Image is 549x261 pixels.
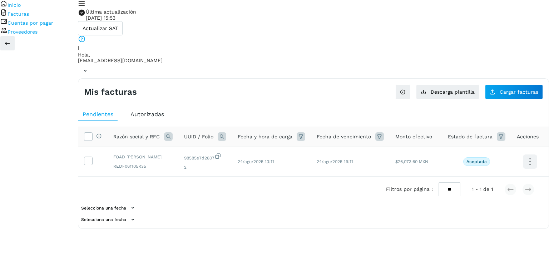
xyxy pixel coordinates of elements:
[86,9,136,15] p: Última actualización
[431,89,475,94] span: Descarga plantilla
[184,153,226,161] span: 98585e7d2807
[78,58,549,64] p: idelarosa@viako.com.mx
[78,214,139,226] button: Selecciona una fecha
[184,164,226,171] span: 2
[8,20,53,26] a: Cuentas por pagar
[78,45,79,51] span: i
[86,15,136,21] p: [DATE] 15:53
[113,154,173,160] span: FOAD [PERSON_NAME]
[317,133,371,141] span: Fecha de vencimiento
[113,163,173,169] span: REDF061105R35
[517,133,539,141] span: Acciones
[8,29,38,35] a: Proveedores
[238,159,274,164] span: 24/ago/2025 13:11
[500,89,538,94] span: Cargar facturas
[485,84,543,99] button: Cargar facturas
[238,133,292,141] span: Fecha y hora de carga
[8,11,29,17] a: Facturas
[8,2,21,8] a: Inicio
[386,186,433,193] span: Filtros por página :
[84,87,137,97] h4: Mis facturas
[83,26,118,31] span: Actualizar SAT
[78,21,123,35] button: Actualizar SAT
[78,52,549,58] p: Hola,
[448,133,493,141] span: Estado de factura
[472,186,493,193] span: 1 - 1 de 1
[317,159,353,164] span: 24/ago/2025 19:11
[395,133,432,141] span: Monto efectivo
[395,159,428,164] span: $26,073.60 MXN
[184,133,213,141] span: UUID / Folio
[130,111,164,118] span: Autorizadas
[466,159,487,164] p: Aceptada
[416,84,479,99] button: Descarga plantilla
[83,111,113,118] span: Pendientes
[78,202,139,214] button: Selecciona una fecha
[113,133,160,141] span: Razón social y RFC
